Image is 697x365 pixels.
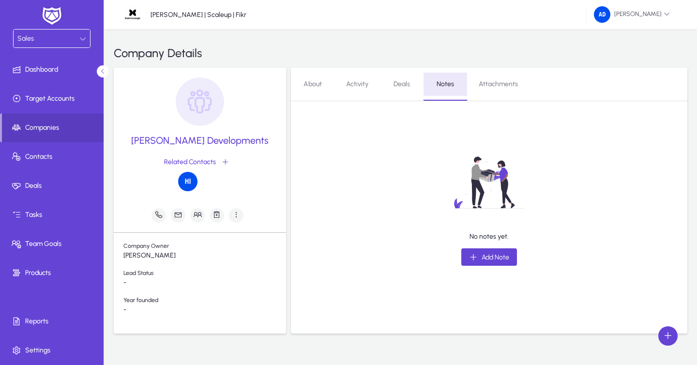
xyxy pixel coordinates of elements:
button: Add Note [461,248,517,266]
img: no-data.svg [424,140,553,225]
button: [PERSON_NAME] [586,6,678,23]
span: Add Note [482,253,509,261]
a: Team Goals [2,229,106,259]
img: organization-placeholder.png [176,77,224,126]
a: Notes [424,73,467,96]
span: Products [2,268,106,278]
span: About [303,81,322,88]
a: Target Accounts [2,84,106,113]
span: Company Details [114,45,202,62]
span: Attachments [479,81,518,88]
span: [PERSON_NAME] [594,6,670,23]
span: - [123,306,286,314]
span: Team Goals [2,239,106,249]
span: Lead Status [123,270,286,279]
span: Settings [2,346,106,355]
span: Contacts [2,152,106,162]
span: Notes [437,81,454,88]
img: white-logo.png [40,6,64,26]
span: Deals [394,81,410,88]
a: About [291,73,334,96]
img: 15.png [594,6,610,23]
a: Reports [2,307,106,336]
a: Products [2,259,106,288]
span: Companies [2,123,104,133]
img: 5445.png [178,172,197,191]
a: Activity [334,73,380,96]
span: Company Owner [123,243,286,252]
span: Year founded [123,297,286,306]
span: [PERSON_NAME] [123,252,286,260]
a: Deals [380,73,424,96]
p: [PERSON_NAME] | Scaleup | Fikr [151,11,246,19]
a: Dashboard [2,55,106,84]
a: Contacts [2,142,106,171]
span: Reports [2,317,106,326]
span: Sales [17,34,34,43]
span: Tasks [2,210,106,220]
p: Related Contacts [164,158,216,167]
a: Settings [2,336,106,365]
span: [PERSON_NAME] Developments [131,133,269,148]
a: Attachments [467,73,530,96]
a: Tasks [2,200,106,229]
img: 6.png [123,5,142,24]
span: Activity [346,81,368,88]
span: - [123,279,286,287]
span: Target Accounts [2,94,106,104]
span: Dashboard [2,65,106,75]
p: No notes yet. [470,232,509,241]
a: Deals [2,171,106,200]
span: Deals [2,181,106,191]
